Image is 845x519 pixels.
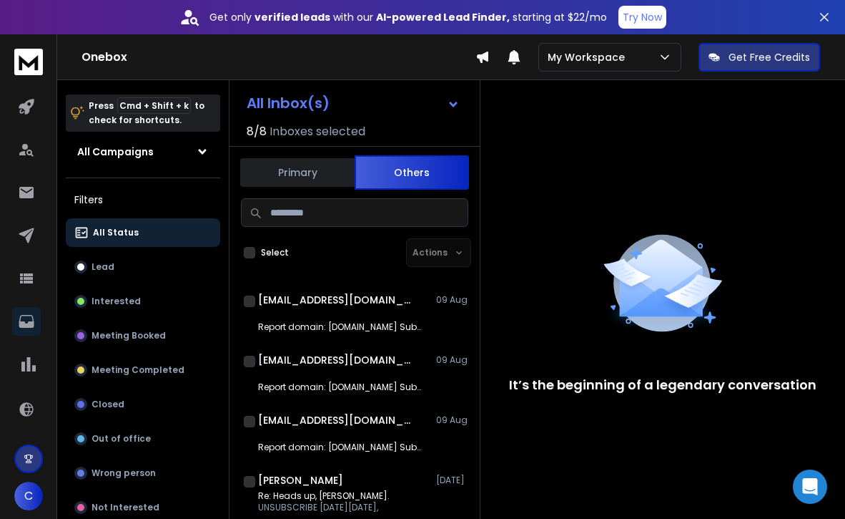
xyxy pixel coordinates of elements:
button: Meeting Completed [66,356,220,384]
p: 09 Aug [436,294,468,306]
button: C [14,482,43,510]
p: Re: Heads up, [PERSON_NAME]. [258,490,390,502]
button: Closed [66,390,220,419]
button: All Status [66,218,220,247]
div: Open Intercom Messenger [793,470,827,504]
button: Get Free Credits [698,43,820,72]
h1: [EMAIL_ADDRESS][DOMAIN_NAME] [258,413,415,427]
p: 09 Aug [436,354,468,366]
h1: [EMAIL_ADDRESS][DOMAIN_NAME] [258,293,415,307]
img: logo [14,49,43,75]
button: Meeting Booked [66,321,220,350]
p: Lead [92,261,114,273]
strong: AI-powered Lead Finder, [376,10,510,24]
h1: All Campaigns [77,145,154,159]
button: All Inbox(s) [235,89,471,117]
p: It’s the beginning of a legendary conversation [509,375,816,395]
p: Report domain: [DOMAIN_NAME] Submitter: [DOMAIN_NAME] [258,321,430,333]
p: Try Now [623,10,662,24]
p: All Status [93,227,139,238]
strong: verified leads [255,10,330,24]
span: 8 / 8 [247,123,267,140]
h1: Onebox [81,49,475,66]
p: Report domain: [DOMAIN_NAME] Submitter: [DOMAIN_NAME] [258,442,430,453]
label: Select [261,247,289,258]
button: Others [355,155,469,190]
p: Press to check for shortcuts. [89,99,204,127]
button: Wrong person [66,459,220,488]
h1: [PERSON_NAME] [258,473,343,488]
p: Meeting Completed [92,364,184,376]
p: UNSUBSCRIBE [DATE][DATE], [258,502,390,513]
button: Try Now [618,6,666,29]
p: Get Free Credits [728,50,810,64]
span: Cmd + Shift + k [117,97,191,114]
p: Meeting Booked [92,330,166,341]
p: Wrong person [92,467,156,479]
p: Interested [92,296,141,307]
h3: Filters [66,190,220,210]
p: 09 Aug [436,414,468,426]
p: [DATE] [436,475,468,486]
button: Out of office [66,425,220,453]
p: Not Interested [92,502,159,513]
p: My Workspace [548,50,631,64]
button: Primary [240,157,355,188]
h3: Inboxes selected [270,123,365,140]
h1: [EMAIL_ADDRESS][DOMAIN_NAME] [258,353,415,367]
h1: All Inbox(s) [247,96,330,110]
button: Interested [66,287,220,316]
p: Report domain: [DOMAIN_NAME] Submitter: [DOMAIN_NAME] [258,382,430,393]
button: Lead [66,253,220,281]
button: All Campaigns [66,137,220,166]
p: Closed [92,399,124,410]
p: Get only with our starting at $22/mo [209,10,607,24]
p: Out of office [92,433,151,445]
